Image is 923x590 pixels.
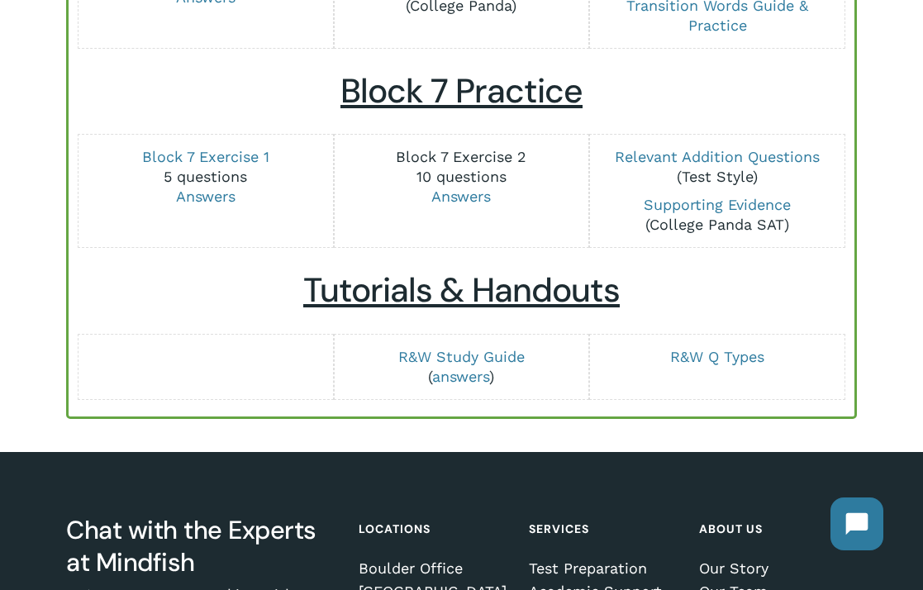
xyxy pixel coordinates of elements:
[86,147,325,207] p: 5 questions
[814,481,900,567] iframe: Chatbot
[359,514,513,544] h4: Locations
[340,69,583,113] u: Block 7 Practice
[431,188,491,205] a: Answers
[529,560,683,577] a: Test Preparation
[529,514,683,544] h4: Services
[396,148,526,165] a: Block 7 Exercise 2
[598,195,837,235] p: (College Panda SAT)
[342,347,581,387] p: ( )
[615,148,820,165] a: Relevant Addition Questions
[699,560,854,577] a: Our Story
[66,514,343,578] h3: Chat with the Experts at Mindfish
[303,269,620,312] u: Tutorials & Handouts
[176,188,236,205] a: Answers
[142,148,269,165] a: Block 7 Exercise 1
[342,147,581,207] p: 10 questions
[598,147,837,187] p: (Test Style)
[432,368,489,385] a: answers
[644,196,791,213] a: Supporting Evidence
[699,514,854,544] h4: About Us
[398,348,525,365] a: R&W Study Guide
[670,348,764,365] a: R&W Q Types
[359,560,513,577] a: Boulder Office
